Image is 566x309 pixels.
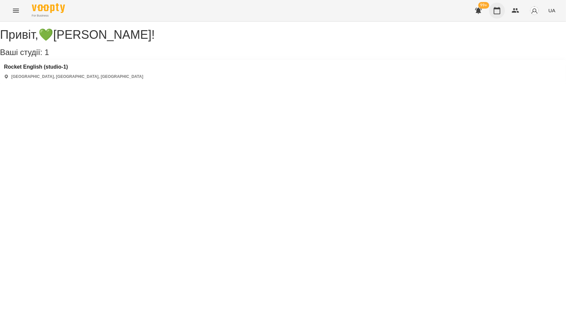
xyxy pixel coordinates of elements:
img: avatar_s.png [530,6,539,15]
a: Rocket English (studio-1) [4,64,143,70]
button: UA [546,4,558,17]
img: Voopty Logo [32,3,65,13]
p: [GEOGRAPHIC_DATA], [GEOGRAPHIC_DATA], [GEOGRAPHIC_DATA] [11,74,143,80]
button: Menu [8,3,24,19]
span: 1 [44,48,49,57]
span: UA [548,7,555,14]
span: 99+ [478,2,489,9]
span: For Business [32,14,65,18]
